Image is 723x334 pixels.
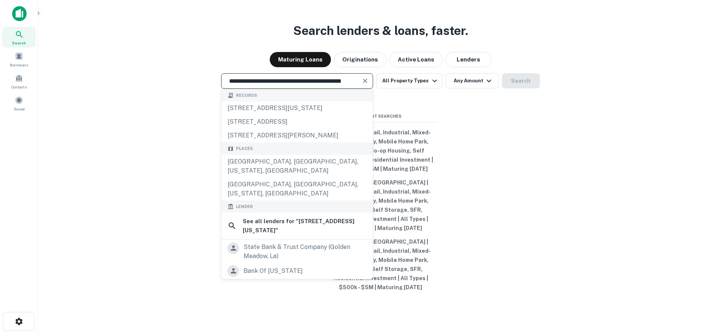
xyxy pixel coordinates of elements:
[12,6,27,21] img: capitalize-icon.png
[446,52,491,67] button: Lenders
[11,84,27,90] span: Contacts
[236,203,253,210] span: Lender
[324,176,438,235] button: [US_STATE], [GEOGRAPHIC_DATA] | Multifamily, Retail, Industrial, Mixed-Use, Hospitality, Mobile H...
[334,52,386,67] button: Originations
[360,76,370,86] button: Clear
[293,22,468,40] h3: Search lenders & loans, faster.
[221,101,373,115] div: [STREET_ADDRESS][US_STATE]
[2,49,36,69] a: Borrowers
[12,40,26,46] span: Search
[2,71,36,91] a: Contacts
[236,92,257,99] span: Records
[270,52,331,67] button: Maturing Loans
[376,73,442,88] button: All Property Types
[324,113,438,120] span: Recent Searches
[221,263,373,279] a: bank of [US_STATE]
[685,249,723,285] iframe: Chat Widget
[10,62,28,68] span: Borrowers
[221,115,373,129] div: [STREET_ADDRESS]
[221,129,373,142] div: [STREET_ADDRESS][PERSON_NAME]
[221,155,373,178] div: [GEOGRAPHIC_DATA], [GEOGRAPHIC_DATA], [US_STATE], [GEOGRAPHIC_DATA]
[324,235,438,294] button: [US_STATE], [GEOGRAPHIC_DATA] | Multifamily, Retail, Industrial, Mixed-Use, Hospitality, Mobile H...
[221,240,373,263] a: state bank & trust company (golden meadow, la)
[2,27,36,47] a: Search
[324,126,438,176] button: Multifamily, Retail, Industrial, Mixed-Use, Hospitality, Mobile Home Park, Healthcare, Co-op Hous...
[244,265,303,277] div: bank of [US_STATE]
[446,73,499,88] button: Any Amount
[243,217,367,235] h6: See all lenders for " [STREET_ADDRESS][US_STATE] "
[2,93,36,113] a: Saved
[389,52,443,67] button: Active Loans
[236,145,253,152] span: Places
[14,106,25,112] span: Saved
[244,243,367,261] div: state bank & trust company (golden meadow, la)
[221,178,373,200] div: [GEOGRAPHIC_DATA], [GEOGRAPHIC_DATA], [US_STATE], [GEOGRAPHIC_DATA]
